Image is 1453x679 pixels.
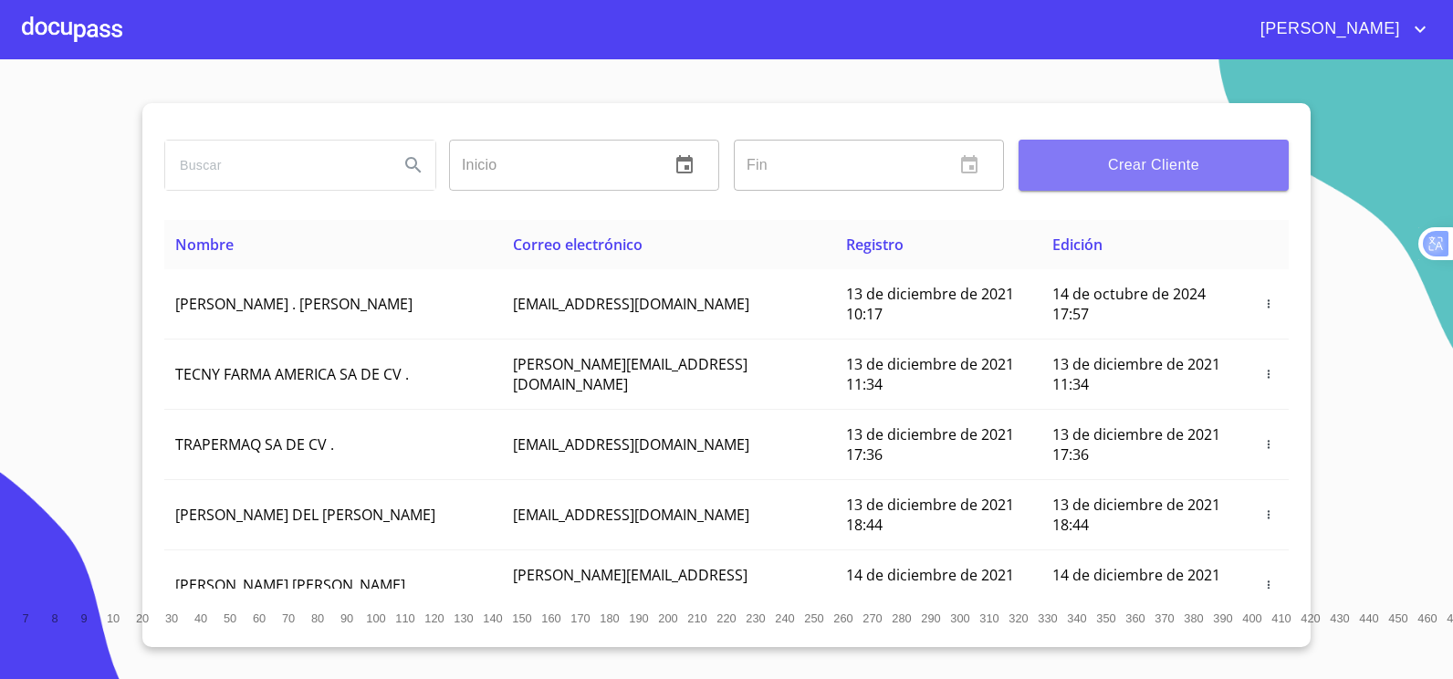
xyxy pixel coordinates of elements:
[513,505,749,525] span: [EMAIL_ADDRESS][DOMAIN_NAME]
[1247,15,1431,44] button: account of current user
[513,354,747,394] span: [PERSON_NAME][EMAIL_ADDRESS][DOMAIN_NAME]
[846,284,1014,324] span: 13 de diciembre de 2021 10:17
[40,603,69,632] button: 8
[846,565,1014,605] span: 14 de diciembre de 2021 11:46
[366,611,385,625] span: 100
[658,611,677,625] span: 200
[950,611,969,625] span: 300
[194,611,207,625] span: 40
[683,603,712,632] button: 210
[449,603,478,632] button: 130
[1359,611,1378,625] span: 440
[804,611,823,625] span: 250
[1208,603,1238,632] button: 390
[303,603,332,632] button: 80
[1267,603,1296,632] button: 410
[80,611,87,625] span: 9
[175,294,413,314] span: [PERSON_NAME] . [PERSON_NAME]
[1067,611,1086,625] span: 340
[1417,611,1437,625] span: 460
[69,603,99,632] button: 9
[245,603,274,632] button: 60
[946,603,975,632] button: 300
[1238,603,1267,632] button: 400
[175,505,435,525] span: [PERSON_NAME] DEL [PERSON_NAME]
[513,565,747,605] span: [PERSON_NAME][EMAIL_ADDRESS][DOMAIN_NAME]
[1004,603,1033,632] button: 320
[424,611,444,625] span: 120
[215,603,245,632] button: 50
[483,611,502,625] span: 140
[99,603,128,632] button: 10
[1301,611,1320,625] span: 420
[653,603,683,632] button: 200
[157,603,186,632] button: 30
[175,575,405,595] span: [PERSON_NAME] [PERSON_NAME]
[629,611,648,625] span: 190
[1150,603,1179,632] button: 370
[687,611,706,625] span: 210
[1052,424,1220,465] span: 13 de diciembre de 2021 17:36
[478,603,507,632] button: 140
[846,495,1014,535] span: 13 de diciembre de 2021 18:44
[916,603,946,632] button: 290
[1179,603,1208,632] button: 380
[1052,235,1103,255] span: Edición
[107,611,120,625] span: 10
[1325,603,1354,632] button: 430
[513,294,749,314] span: [EMAIL_ADDRESS][DOMAIN_NAME]
[1155,611,1174,625] span: 370
[846,235,904,255] span: Registro
[165,611,178,625] span: 30
[513,235,643,255] span: Correo electrónico
[253,611,266,625] span: 60
[1242,611,1261,625] span: 400
[858,603,887,632] button: 270
[361,603,391,632] button: 100
[454,611,473,625] span: 130
[420,603,449,632] button: 120
[1125,611,1145,625] span: 360
[1033,152,1274,178] span: Crear Cliente
[1271,611,1291,625] span: 410
[175,434,334,454] span: TRAPERMAQ SA DE CV .
[921,611,940,625] span: 290
[1052,354,1220,394] span: 13 de diciembre de 2021 11:34
[746,611,765,625] span: 230
[395,611,414,625] span: 110
[979,611,998,625] span: 310
[537,603,566,632] button: 160
[712,603,741,632] button: 220
[282,611,295,625] span: 70
[391,603,420,632] button: 110
[624,603,653,632] button: 190
[887,603,916,632] button: 280
[741,603,770,632] button: 230
[51,611,57,625] span: 8
[1213,611,1232,625] span: 390
[1247,15,1409,44] span: [PERSON_NAME]
[846,424,1014,465] span: 13 de diciembre de 2021 17:36
[716,611,736,625] span: 220
[600,611,619,625] span: 180
[833,611,852,625] span: 260
[1033,603,1062,632] button: 330
[570,611,590,625] span: 170
[1384,603,1413,632] button: 450
[541,611,560,625] span: 160
[846,354,1014,394] span: 13 de diciembre de 2021 11:34
[1092,603,1121,632] button: 350
[332,603,361,632] button: 90
[392,143,435,187] button: Search
[775,611,794,625] span: 240
[1052,284,1206,324] span: 14 de octubre de 2024 17:57
[1096,611,1115,625] span: 350
[11,603,40,632] button: 7
[224,611,236,625] span: 50
[1330,611,1349,625] span: 430
[1038,611,1057,625] span: 330
[595,603,624,632] button: 180
[1388,611,1407,625] span: 450
[512,611,531,625] span: 150
[1009,611,1028,625] span: 320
